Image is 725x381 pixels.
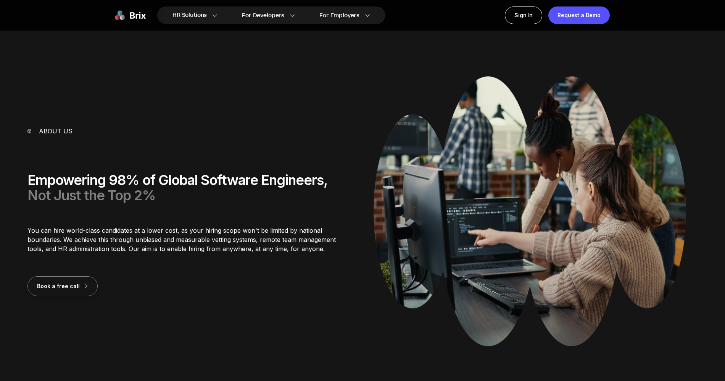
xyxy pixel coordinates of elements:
a: Book a free call [27,282,98,290]
span: For Developers [242,11,284,19]
button: Book a free call [27,276,98,296]
p: About us [39,126,72,136]
img: vector [27,129,31,133]
span: Not Just the Top 2% [27,187,156,204]
div: Empowering 98% of Global Software Engineers, [27,172,352,203]
span: HR Solutions [172,9,207,21]
a: Request a Demo [548,6,610,24]
a: Sign In [505,6,542,24]
img: About Us [374,76,686,346]
span: For Employers [319,11,359,19]
p: You can hire world-class candidates at a lower cost, as your hiring scope won't be limited by nat... [27,226,352,253]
